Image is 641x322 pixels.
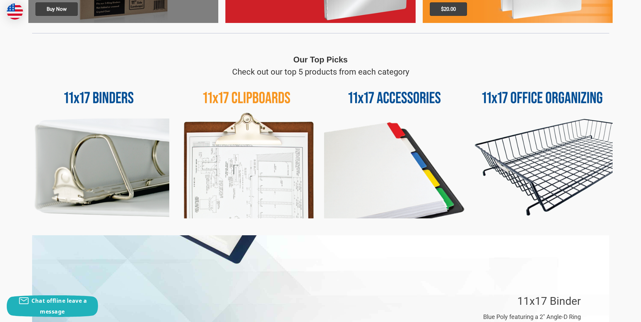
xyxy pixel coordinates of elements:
img: 11x17 Clipboards [176,78,317,219]
button: Chat offline leave a message [7,295,98,317]
p: 11x17 Binder [517,293,581,309]
span: Buy Now [35,2,78,16]
img: 11x17 Binders [28,78,169,219]
img: 11x17 Office Organizing [472,78,613,219]
p: Blue Poly featuring a 2" Angle-D Ring [483,312,581,321]
img: 11x17 Accessories [324,78,465,219]
p: Our Top Picks [293,54,348,66]
span: Chat offline leave a message [31,297,87,315]
img: duty and tax information for United States [7,3,23,20]
span: $20.00 [430,2,467,16]
p: Check out our top 5 products from each category [232,66,409,78]
iframe: Google Customer Reviews [585,304,641,322]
